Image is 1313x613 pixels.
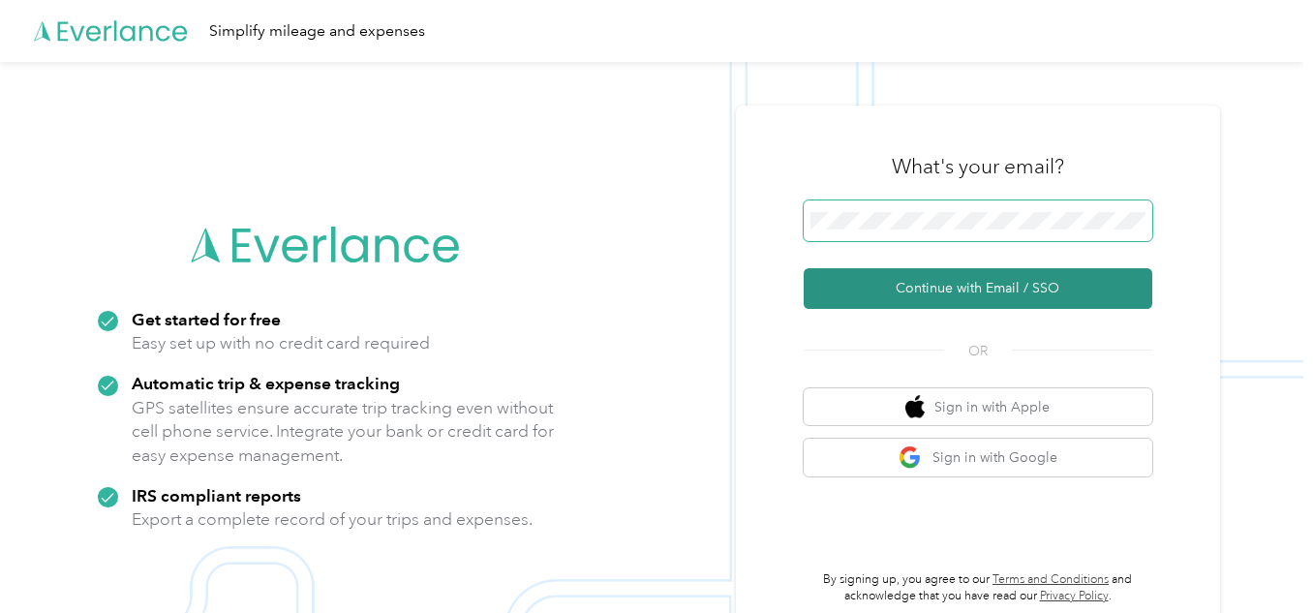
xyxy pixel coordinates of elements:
[804,439,1152,476] button: google logoSign in with Google
[132,373,400,393] strong: Automatic trip & expense tracking
[892,153,1064,180] h3: What's your email?
[804,268,1152,309] button: Continue with Email / SSO
[804,571,1152,605] p: By signing up, you agree to our and acknowledge that you have read our .
[899,445,923,470] img: google logo
[132,507,533,532] p: Export a complete record of your trips and expenses.
[804,388,1152,426] button: apple logoSign in with Apple
[905,395,925,419] img: apple logo
[132,309,281,329] strong: Get started for free
[944,341,1012,361] span: OR
[992,572,1109,587] a: Terms and Conditions
[209,19,425,44] div: Simplify mileage and expenses
[1040,589,1109,603] a: Privacy Policy
[132,331,430,355] p: Easy set up with no credit card required
[132,485,301,506] strong: IRS compliant reports
[132,396,555,468] p: GPS satellites ensure accurate trip tracking even without cell phone service. Integrate your bank...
